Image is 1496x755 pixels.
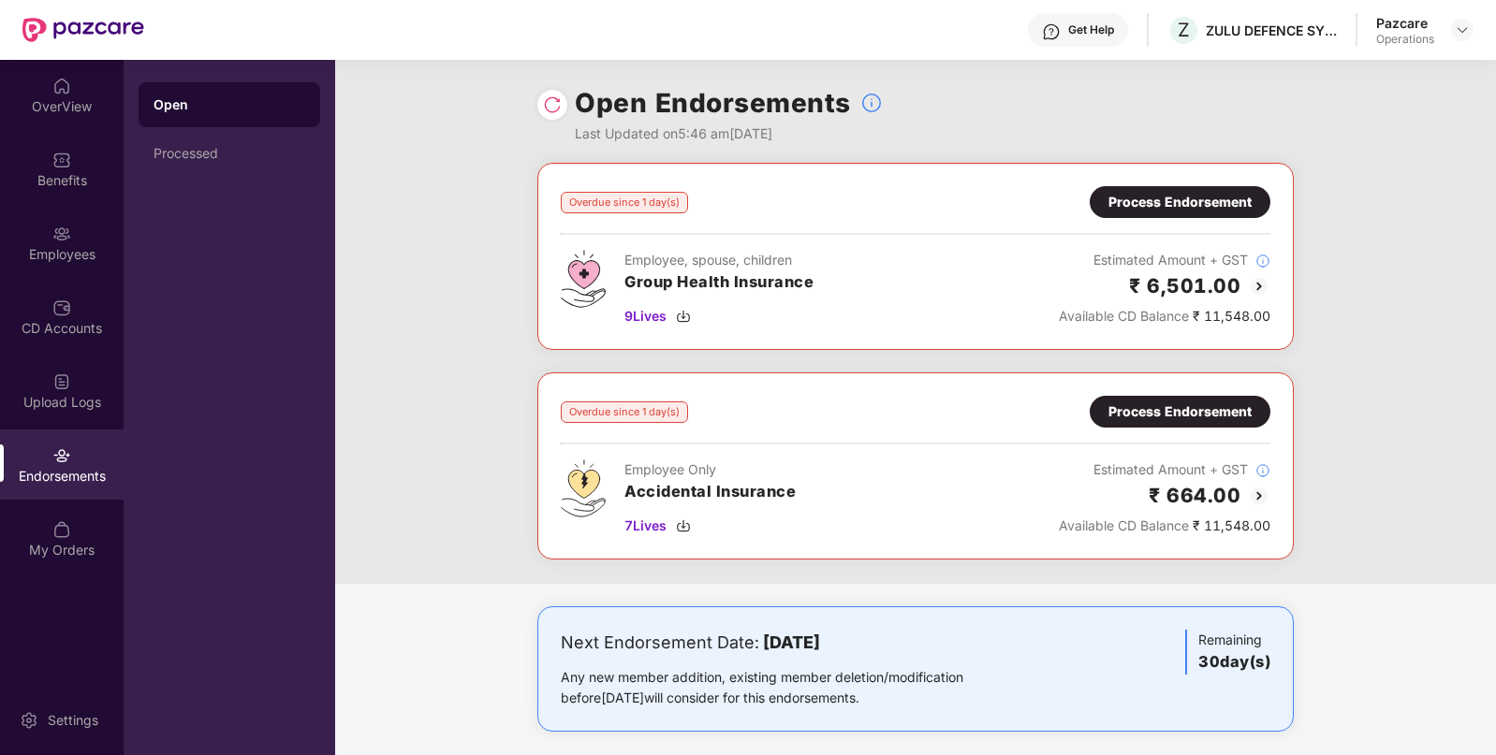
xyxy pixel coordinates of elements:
b: [DATE] [763,632,820,652]
div: Overdue since 1 day(s) [561,192,688,213]
img: New Pazcare Logo [22,18,144,42]
h1: Open Endorsements [575,82,851,123]
div: Next Endorsement Date: [561,630,1022,656]
img: svg+xml;base64,PHN2ZyBpZD0iSW5mb18tXzMyeDMyIiBkYXRhLW5hbWU9IkluZm8gLSAzMngzMiIgeG1sbnM9Imh0dHA6Ly... [860,92,883,114]
h2: ₹ 6,501.00 [1129,270,1240,301]
div: Settings [42,711,104,730]
span: 7 Lives [624,515,667,536]
span: Available CD Balance [1059,517,1189,533]
div: Process Endorsement [1108,192,1252,212]
img: svg+xml;base64,PHN2ZyBpZD0iTXlfT3JkZXJzIiBkYXRhLW5hbWU9Ik15IE9yZGVycyIgeG1sbnM9Imh0dHA6Ly93d3cudz... [52,520,71,539]
h3: Group Health Insurance [624,270,814,295]
div: Get Help [1068,22,1114,37]
div: Operations [1376,32,1434,47]
img: svg+xml;base64,PHN2ZyBpZD0iRG93bmxvYWQtMzJ4MzIiIHhtbG5zPSJodHRwOi8vd3d3LnczLm9yZy8yMDAwL3N2ZyIgd2... [676,309,691,324]
img: svg+xml;base64,PHN2ZyB4bWxucz0iaHR0cDovL3d3dy53My5vcmcvMjAwMC9zdmciIHdpZHRoPSI0OS4zMjEiIGhlaWdodD... [561,459,606,517]
img: svg+xml;base64,PHN2ZyBpZD0iQmFjay0yMHgyMCIgeG1sbnM9Imh0dHA6Ly93d3cudzMub3JnLzIwMDAvc3ZnIiB3aWR0aD... [1248,485,1270,507]
img: svg+xml;base64,PHN2ZyBpZD0iUmVsb2FkLTMyeDMyIiB4bWxucz0iaHR0cDovL3d3dy53My5vcmcvMjAwMC9zdmciIHdpZH... [543,95,562,114]
span: 9 Lives [624,306,667,327]
img: svg+xml;base64,PHN2ZyBpZD0iSGVscC0zMngzMiIgeG1sbnM9Imh0dHA6Ly93d3cudzMub3JnLzIwMDAvc3ZnIiB3aWR0aD... [1042,22,1061,41]
div: Overdue since 1 day(s) [561,401,688,423]
div: Last Updated on 5:46 am[DATE] [575,123,883,144]
div: ₹ 11,548.00 [1059,515,1270,536]
span: Z [1178,19,1190,41]
img: svg+xml;base64,PHN2ZyBpZD0iSW5mb18tXzMyeDMyIiBkYXRhLW5hbWU9IkluZm8gLSAzMngzMiIgeG1sbnM9Imh0dHA6Ly... [1255,254,1270,269]
img: svg+xml;base64,PHN2ZyBpZD0iSW5mb18tXzMyeDMyIiBkYXRhLW5hbWU9IkluZm8gLSAzMngzMiIgeG1sbnM9Imh0dHA6Ly... [1255,463,1270,478]
div: ZULU DEFENCE SYSTEM PRIVATE LIMITED [1206,22,1337,39]
div: Employee, spouse, children [624,250,814,270]
img: svg+xml;base64,PHN2ZyBpZD0iRHJvcGRvd24tMzJ4MzIiIHhtbG5zPSJodHRwOi8vd3d3LnczLm9yZy8yMDAwL3N2ZyIgd2... [1455,22,1470,37]
div: Any new member addition, existing member deletion/modification before [DATE] will consider for th... [561,667,1022,708]
img: svg+xml;base64,PHN2ZyBpZD0iRW1wbG95ZWVzIiB4bWxucz0iaHR0cDovL3d3dy53My5vcmcvMjAwMC9zdmciIHdpZHRoPS... [52,225,71,243]
img: svg+xml;base64,PHN2ZyBpZD0iVXBsb2FkX0xvZ3MiIGRhdGEtbmFtZT0iVXBsb2FkIExvZ3MiIHhtbG5zPSJodHRwOi8vd3... [52,372,71,391]
div: ₹ 11,548.00 [1059,306,1270,327]
span: Available CD Balance [1059,308,1189,324]
img: svg+xml;base64,PHN2ZyBpZD0iQmFjay0yMHgyMCIgeG1sbnM9Imh0dHA6Ly93d3cudzMub3JnLzIwMDAvc3ZnIiB3aWR0aD... [1248,275,1270,298]
div: Pazcare [1376,14,1434,32]
div: Employee Only [624,459,796,480]
div: Process Endorsement [1108,401,1252,422]
img: svg+xml;base64,PHN2ZyBpZD0iSG9tZSIgeG1sbnM9Imh0dHA6Ly93d3cudzMub3JnLzIwMDAvc3ZnIiB3aWR0aD0iMjAiIG... [52,77,71,95]
img: svg+xml;base64,PHN2ZyBpZD0iRW5kb3JzZW1lbnRzIiB4bWxucz0iaHR0cDovL3d3dy53My5vcmcvMjAwMC9zdmciIHdpZH... [52,446,71,465]
img: svg+xml;base64,PHN2ZyBpZD0iU2V0dGluZy0yMHgyMCIgeG1sbnM9Imh0dHA6Ly93d3cudzMub3JnLzIwMDAvc3ZnIiB3aW... [20,711,38,730]
img: svg+xml;base64,PHN2ZyBpZD0iRG93bmxvYWQtMzJ4MzIiIHhtbG5zPSJodHRwOi8vd3d3LnczLm9yZy8yMDAwL3N2ZyIgd2... [676,518,691,533]
div: Estimated Amount + GST [1059,459,1270,480]
h2: ₹ 664.00 [1149,480,1240,511]
img: svg+xml;base64,PHN2ZyB4bWxucz0iaHR0cDovL3d3dy53My5vcmcvMjAwMC9zdmciIHdpZHRoPSI0Ny43MTQiIGhlaWdodD... [561,250,606,308]
div: Estimated Amount + GST [1059,250,1270,270]
h3: Accidental Insurance [624,480,796,504]
img: svg+xml;base64,PHN2ZyBpZD0iQ0RfQWNjb3VudHMiIGRhdGEtbmFtZT0iQ0QgQWNjb3VudHMiIHhtbG5zPSJodHRwOi8vd3... [52,298,71,317]
img: svg+xml;base64,PHN2ZyBpZD0iQmVuZWZpdHMiIHhtbG5zPSJodHRwOi8vd3d3LnczLm9yZy8yMDAwL3N2ZyIgd2lkdGg9Ij... [52,151,71,169]
h3: 30 day(s) [1198,650,1270,675]
div: Open [154,95,305,114]
div: Remaining [1185,630,1270,675]
div: Processed [154,146,305,161]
